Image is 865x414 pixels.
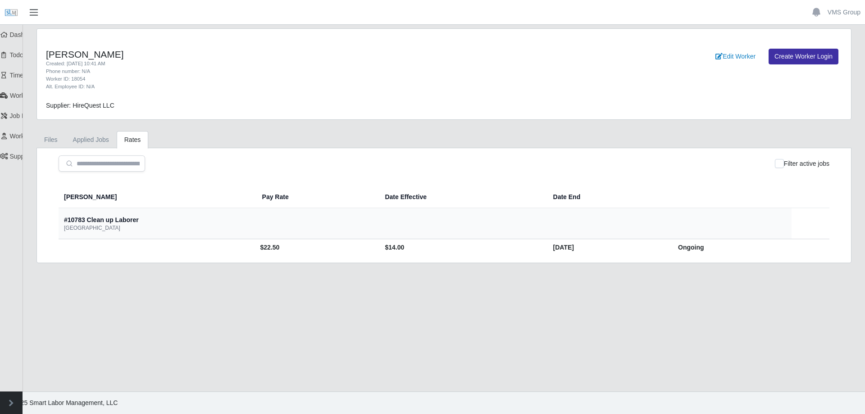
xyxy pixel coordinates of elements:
a: Create Worker Login [769,49,838,64]
th: Pay Rate [255,186,378,208]
div: Created: [DATE] 10:41 AM [46,60,505,68]
span: Supplier Settings [10,153,58,160]
a: Applied Jobs [65,131,117,149]
th: Date Effective [378,186,546,208]
img: SLM Logo [5,6,18,19]
a: VMS Group [828,8,860,17]
th: Date End [546,186,671,208]
span: © 2025 Smart Labor Management, LLC [7,399,118,406]
div: Worker ID: 18054 [46,75,505,83]
h4: [PERSON_NAME] [46,49,505,60]
span: Worker Timesheets [10,92,64,99]
div: Phone number: N/A [46,68,505,75]
a: Files [36,131,65,149]
div: Filter active jobs [775,155,829,172]
span: Job Requests [10,112,49,119]
div: [GEOGRAPHIC_DATA] [64,224,120,232]
div: #10783 Clean up Laborer [64,215,139,224]
td: [DATE] [546,239,671,256]
td: Ongoing [671,239,792,256]
div: Alt. Employee ID: N/A [46,83,505,91]
a: Edit Worker [710,49,761,64]
span: Dashboard [10,31,41,38]
a: Rates [117,131,149,149]
span: Workers [10,132,33,140]
span: Timesheets [10,72,42,79]
td: $22.50 [255,239,378,256]
th: [PERSON_NAME] [59,186,255,208]
span: Supplier: HireQuest LLC [46,102,114,109]
td: $14.00 [378,239,546,256]
span: Todo [10,51,23,59]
